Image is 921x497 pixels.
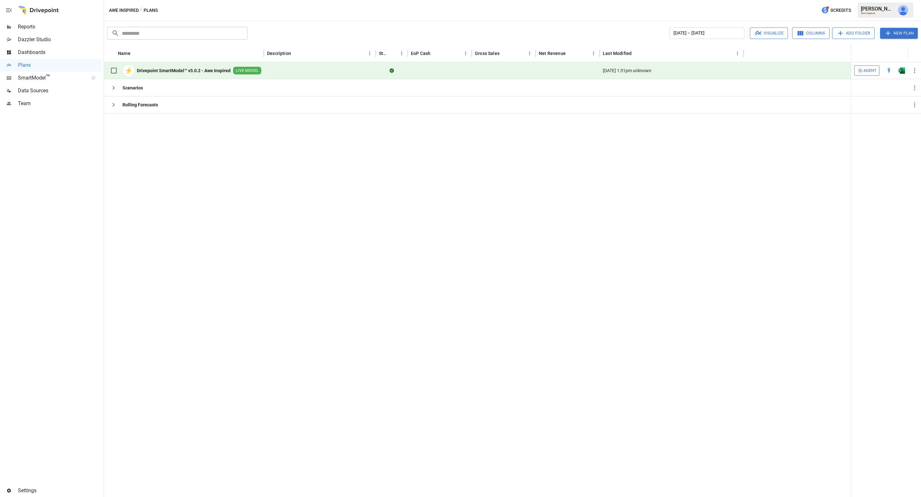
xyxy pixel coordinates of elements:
span: Team [18,100,102,107]
button: Agent [854,65,879,76]
div: Open in Quick Edit [886,67,892,74]
div: Last Modified [603,51,632,56]
div: Description [267,51,291,56]
div: Open in Excel [899,67,905,74]
div: Net Revenue [539,51,566,56]
span: Reports [18,23,102,31]
button: Gross Sales column menu [525,49,534,58]
button: [DATE] – [DATE] [669,27,744,39]
button: EoP Cash column menu [461,49,470,58]
span: Data Sources [18,87,102,95]
button: Sort [632,49,641,58]
div: / [140,6,142,14]
span: ™ [46,73,50,81]
button: Sort [431,49,440,58]
button: Sort [566,49,575,58]
div: Gross Sales [475,51,500,56]
span: SmartModel [18,74,84,82]
span: Dazzler Studio [18,36,102,43]
button: Sort [292,49,301,58]
div: ⚡ [123,65,134,76]
span: 0 Credits [830,6,851,14]
b: Drivepoint SmartModel™ v5.0.2 - Awe Inspired [137,67,231,74]
button: Last Modified column menu [733,49,742,58]
button: Sort [912,49,921,58]
div: Sync complete [390,67,394,74]
button: New Plan [880,28,918,39]
button: Status column menu [397,49,406,58]
button: Add Folder [832,27,875,39]
img: quick-edit-flash.b8aec18c.svg [886,67,892,74]
div: [DATE] 1:31pm unknown [600,62,744,79]
button: Awe Inspired [109,6,139,14]
img: excel-icon.76473adf.svg [899,67,905,74]
span: Agent [863,67,877,74]
button: 0Credits [819,4,854,16]
img: Jack Barned [898,5,908,15]
span: LIVE MODEL [233,68,261,74]
div: [PERSON_NAME] [861,6,894,12]
button: Jack Barned [894,1,912,19]
span: Dashboards [18,49,102,56]
div: EoP Cash [411,51,430,56]
button: Net Revenue column menu [589,49,598,58]
div: Status [379,51,388,56]
button: Sort [131,49,140,58]
div: Name [118,51,130,56]
button: Visualize [750,27,788,39]
b: Rolling Forecasts [122,102,158,108]
span: Settings [18,487,102,494]
span: Plans [18,61,102,69]
div: Awe Inspired [861,12,894,15]
button: Sort [500,49,509,58]
button: Description column menu [365,49,374,58]
b: Scenarios [122,85,143,91]
button: Columns [792,27,830,39]
button: Sort [388,49,397,58]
